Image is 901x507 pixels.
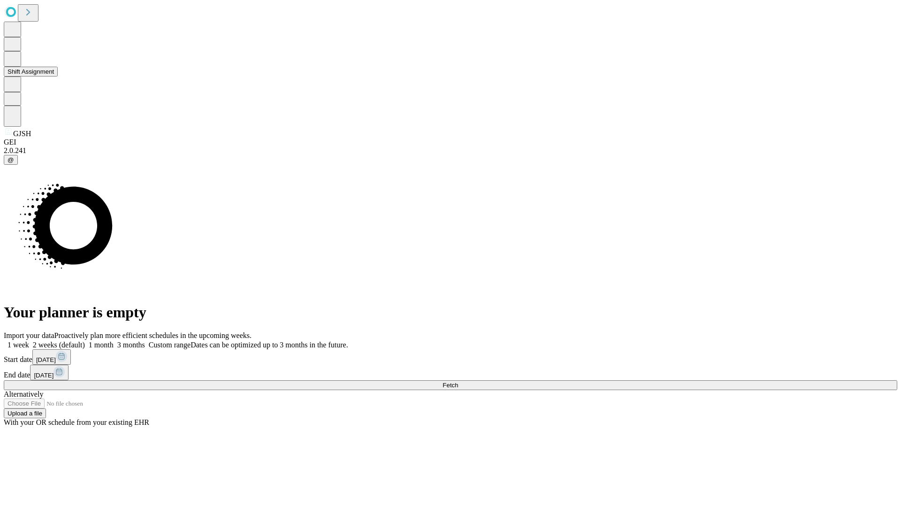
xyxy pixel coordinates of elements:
[4,155,18,165] button: @
[36,356,56,363] span: [DATE]
[4,418,149,426] span: With your OR schedule from your existing EHR
[89,341,114,349] span: 1 month
[4,138,897,146] div: GEI
[13,130,31,138] span: GJSH
[4,331,54,339] span: Import your data
[33,341,85,349] span: 2 weeks (default)
[4,380,897,390] button: Fetch
[4,67,58,77] button: Shift Assignment
[4,408,46,418] button: Upload a file
[149,341,191,349] span: Custom range
[443,382,458,389] span: Fetch
[191,341,348,349] span: Dates can be optimized up to 3 months in the future.
[8,341,29,349] span: 1 week
[4,146,897,155] div: 2.0.241
[4,349,897,365] div: Start date
[34,372,53,379] span: [DATE]
[8,156,14,163] span: @
[54,331,252,339] span: Proactively plan more efficient schedules in the upcoming weeks.
[32,349,71,365] button: [DATE]
[4,365,897,380] div: End date
[4,304,897,321] h1: Your planner is empty
[30,365,69,380] button: [DATE]
[117,341,145,349] span: 3 months
[4,390,43,398] span: Alternatively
